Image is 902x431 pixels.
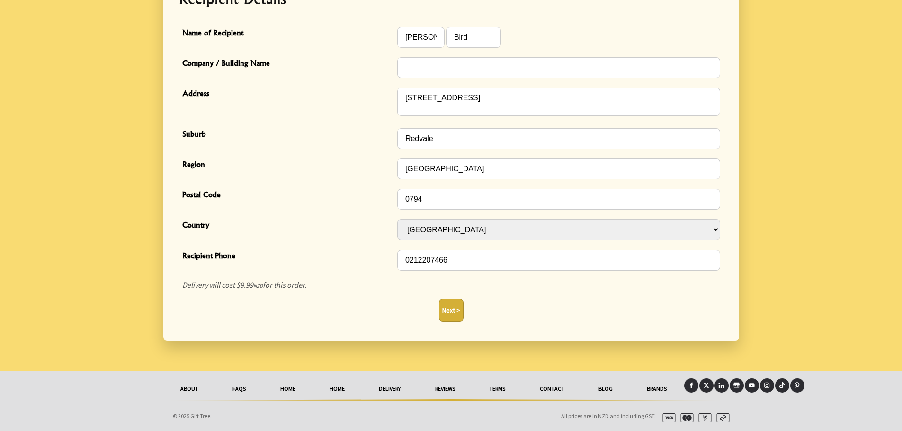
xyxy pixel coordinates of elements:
[397,158,720,179] input: Region
[472,378,522,399] a: Terms
[713,413,730,422] img: afterpay.svg
[182,158,393,172] span: Region
[397,219,720,240] select: Country
[775,378,789,393] a: Tiktok
[677,413,694,422] img: mastercard.svg
[182,219,393,233] span: Country
[397,128,720,149] input: Suburb
[439,299,464,322] button: Next >
[397,57,720,78] input: Company / Building Name
[745,378,759,393] a: Youtube
[182,280,306,290] em: Delivery will cost $9.99 for this order.
[182,88,393,101] span: Address
[163,378,215,399] a: About
[362,378,418,399] a: delivery
[263,378,312,399] a: HOME
[397,27,445,48] input: Name of Recipient
[182,128,393,142] span: Suburb
[418,378,472,399] a: reviews
[182,189,393,202] span: Postal Code
[313,378,362,399] a: HOME
[397,88,720,116] textarea: Address
[446,27,501,48] input: Name of Recipient
[215,378,263,399] a: FAQs
[397,189,720,210] input: Postal Code
[173,413,212,420] span: © 2025 Gift Tree.
[561,413,656,420] span: All prices are in NZD and including GST.
[630,378,684,399] a: Brands
[684,378,698,393] a: Facebook
[659,413,676,422] img: visa.svg
[714,378,729,393] a: LinkedIn
[581,378,630,399] a: Blog
[695,413,712,422] img: paypal.svg
[397,250,720,271] input: Recipient Phone
[253,282,263,289] span: NZD
[182,57,393,71] span: Company / Building Name
[522,378,581,399] a: Contact
[182,250,393,264] span: Recipient Phone
[790,378,804,393] a: Pinterest
[699,378,714,393] a: X (Twitter)
[760,378,774,393] a: Instagram
[182,27,393,41] span: Name of Recipient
